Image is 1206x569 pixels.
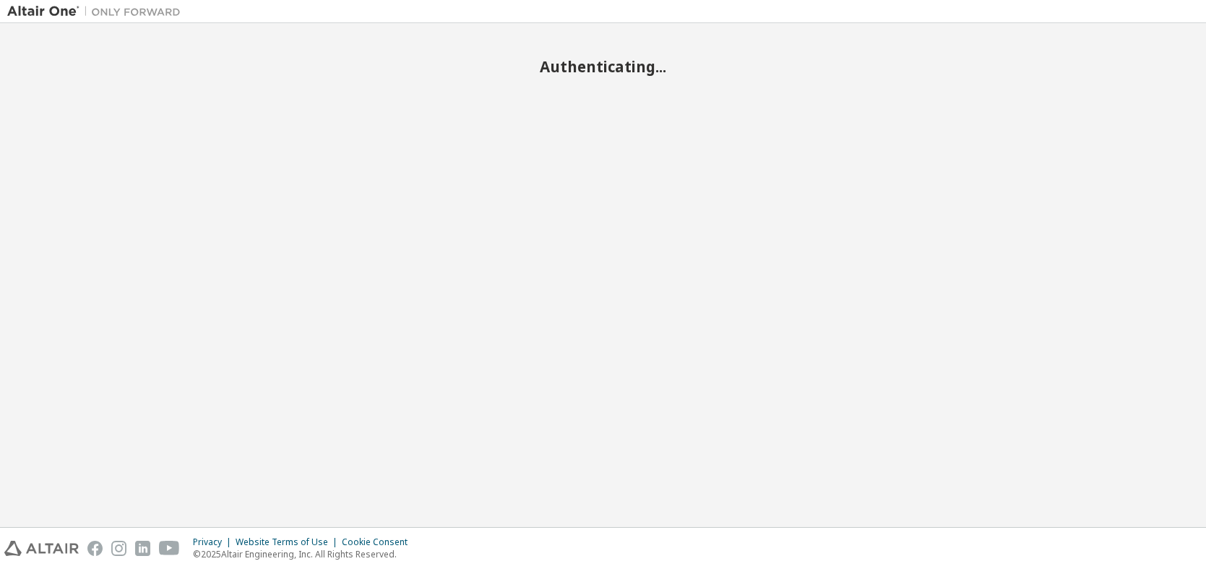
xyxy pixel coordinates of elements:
[342,536,416,548] div: Cookie Consent
[111,541,126,556] img: instagram.svg
[135,541,150,556] img: linkedin.svg
[4,541,79,556] img: altair_logo.svg
[236,536,342,548] div: Website Terms of Use
[87,541,103,556] img: facebook.svg
[193,548,416,560] p: © 2025 Altair Engineering, Inc. All Rights Reserved.
[7,57,1199,76] h2: Authenticating...
[159,541,180,556] img: youtube.svg
[7,4,188,19] img: Altair One
[193,536,236,548] div: Privacy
